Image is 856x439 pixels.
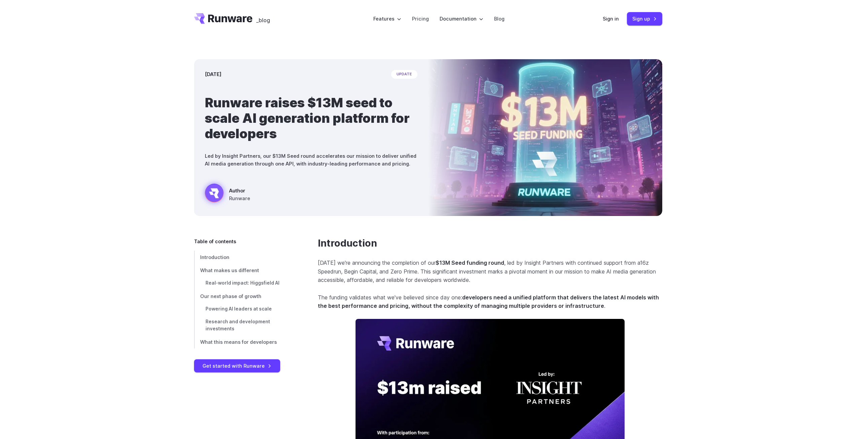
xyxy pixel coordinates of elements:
p: [DATE] we're announcing the completion of our , led by Insight Partners with continued support fr... [318,259,662,285]
time: [DATE] [205,70,221,78]
a: Sign in [603,15,619,23]
span: update [391,70,417,79]
a: What makes us different [194,264,296,277]
a: Get started with Runware [194,359,280,372]
a: Introduction [194,251,296,264]
a: _blog [256,13,270,24]
label: Documentation [440,15,483,23]
strong: developers need a unified platform that delivers the latest AI models with the best performance a... [318,294,659,309]
a: Blog [494,15,505,23]
p: The funding validates what we've believed since day one: . [318,293,662,310]
a: Futuristic city scene with neon lights showing Runware announcement of $13M seed funding in large... [205,184,250,205]
label: Features [373,15,401,23]
span: Author [229,187,250,194]
a: Powering AI leaders at scale [194,303,296,316]
span: Powering AI leaders at scale [206,306,272,312]
p: Led by Insight Partners, our $13M Seed round accelerates our mission to deliver unified AI media ... [205,152,417,168]
span: What this means for developers [200,339,277,345]
span: Introduction [200,254,229,260]
a: Our next phase of growth [194,290,296,303]
span: Runware [229,194,250,202]
span: Research and development investments [206,319,270,332]
img: Futuristic city scene with neon lights showing Runware announcement of $13M seed funding in large... [428,59,662,216]
span: _blog [256,17,270,23]
a: Real-world impact: Higgsfield AI [194,277,296,290]
a: What this means for developers [194,335,296,349]
a: Go to / [194,13,253,24]
strong: $13M Seed funding round [436,259,504,266]
span: Table of contents [194,237,236,245]
a: Pricing [412,15,429,23]
span: Our next phase of growth [200,293,261,299]
h1: Runware raises $13M seed to scale AI generation platform for developers [205,95,417,141]
a: Sign up [627,12,662,25]
span: Real-world impact: Higgsfield AI [206,280,280,286]
span: What makes us different [200,267,259,273]
a: Introduction [318,237,377,249]
a: Research and development investments [194,316,296,336]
